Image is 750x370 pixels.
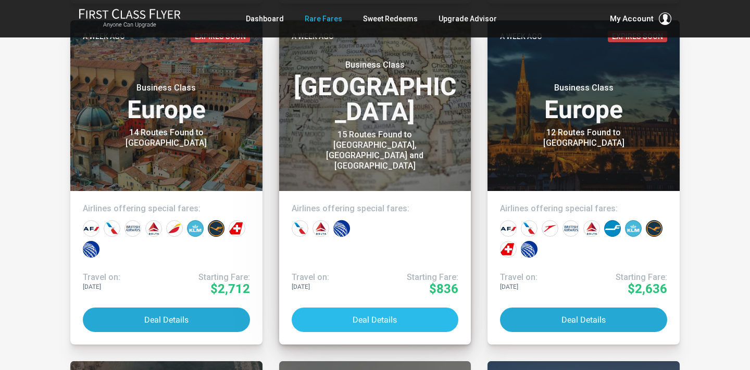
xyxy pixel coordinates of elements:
[79,8,181,29] a: First Class FlyerAnyone Can Upgrade
[292,60,459,124] h3: [GEOGRAPHIC_DATA]
[583,220,600,237] div: Delta Airlines
[83,83,250,122] h3: Europe
[439,9,497,28] a: Upgrade Advisor
[312,220,329,237] div: Delta Airlines
[208,220,224,237] div: Lufthansa
[279,20,471,345] a: A week agoBusiness Class[GEOGRAPHIC_DATA]15 Routes Found to [GEOGRAPHIC_DATA], [GEOGRAPHIC_DATA] ...
[83,203,250,214] h4: Airlines offering special fares:
[79,21,181,29] small: Anyone Can Upgrade
[500,308,667,332] button: Deal Details
[292,308,459,332] button: Deal Details
[521,220,537,237] div: American Airlines
[246,9,284,28] a: Dashboard
[519,83,649,93] small: Business Class
[542,220,558,237] div: Austrian Airlines‎
[521,241,537,258] div: United
[292,203,459,214] h4: Airlines offering special fares:
[625,220,642,237] div: KLM
[166,220,183,237] div: Iberia
[101,83,231,93] small: Business Class
[500,241,517,258] div: Swiss
[292,220,308,237] div: American Airlines
[310,130,440,171] div: 15 Routes Found to [GEOGRAPHIC_DATA], [GEOGRAPHIC_DATA] and [GEOGRAPHIC_DATA]
[610,12,654,25] span: My Account
[83,308,250,332] button: Deal Details
[310,60,440,70] small: Business Class
[229,220,245,237] div: Swiss
[187,220,204,237] div: KLM
[646,220,662,237] div: Lufthansa
[610,12,671,25] button: My Account
[83,220,99,237] div: Air France
[333,220,350,237] div: United
[488,20,680,345] a: A week agoExpires SoonBusiness ClassEurope12 Routes Found to [GEOGRAPHIC_DATA]Airlines offering s...
[70,20,262,345] a: A week agoExpires SoonBusiness ClassEurope14 Routes Found to [GEOGRAPHIC_DATA]Airlines offering s...
[124,220,141,237] div: British Airways
[604,220,621,237] div: Finnair
[83,241,99,258] div: United
[305,9,342,28] a: Rare Fares
[500,203,667,214] h4: Airlines offering special fares:
[79,8,181,19] img: First Class Flyer
[500,83,667,122] h3: Europe
[363,9,418,28] a: Sweet Redeems
[562,220,579,237] div: British Airways
[145,220,162,237] div: Delta Airlines
[500,220,517,237] div: Air France
[104,220,120,237] div: American Airlines
[101,127,231,148] div: 14 Routes Found to [GEOGRAPHIC_DATA]
[519,127,649,148] div: 12 Routes Found to [GEOGRAPHIC_DATA]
